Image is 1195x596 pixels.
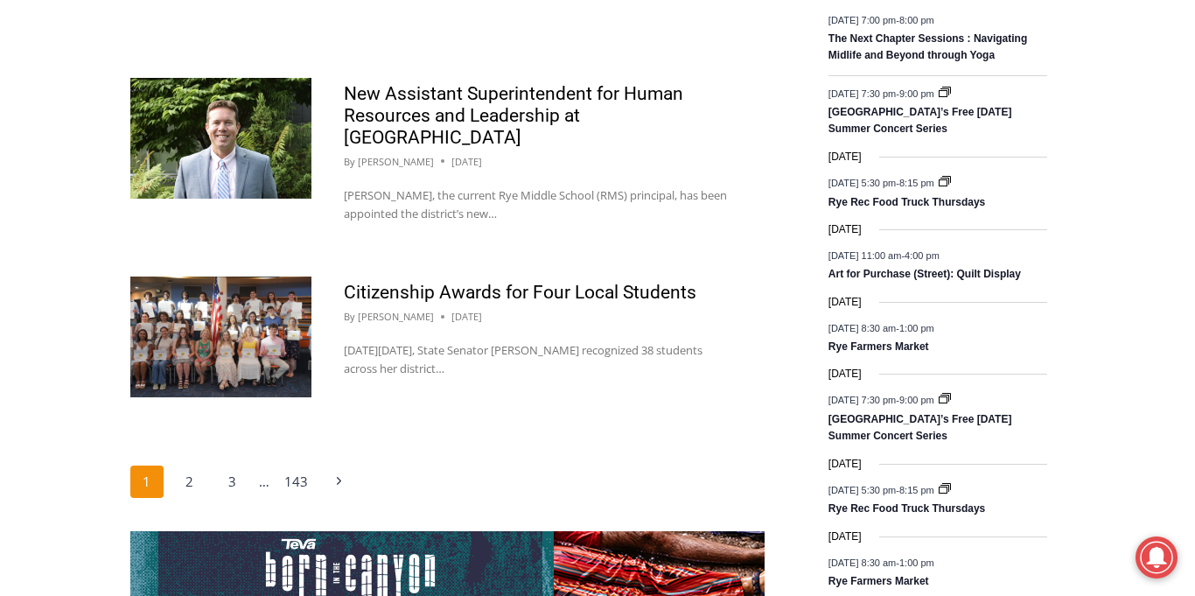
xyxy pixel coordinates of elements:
time: [DATE] [828,221,862,238]
span: 8:15 pm [899,484,934,494]
a: Art for Purchase (Street): Quilt Display [828,268,1021,282]
a: 2 [173,466,206,499]
time: - [828,88,937,98]
a: The Next Chapter Sessions : Navigating Midlife and Beyond through Yoga [828,32,1027,63]
time: - [828,15,934,25]
img: (PHOTO: Citizenship Award Recipients with Senator Mayer on Monday, June 23, 2025. Contributed.) [130,277,311,397]
span: 1:00 pm [899,557,934,568]
a: Intern @ [DOMAIN_NAME] [421,170,848,218]
a: Open Tues. - Sun. [PHONE_NUMBER] [1,176,176,218]
span: By [344,309,355,325]
span: [DATE] 7:30 pm [828,395,896,405]
a: [GEOGRAPHIC_DATA]’s Free [DATE] Summer Concert Series [828,413,1012,444]
span: [DATE] 8:30 am [828,322,896,333]
nav: Page navigation [130,466,765,499]
span: [DATE] 8:30 am [828,557,896,568]
span: 9:00 pm [899,88,934,98]
time: - [828,250,940,261]
span: 1 [130,466,164,499]
span: … [259,467,269,497]
a: Rye Farmers Market [828,340,929,354]
a: 143 [280,466,313,499]
time: [DATE] [828,294,862,311]
img: (PHOTO: Joseph DiGiovanni became the Rye City School District’s new Assistant Superintendent for ... [130,78,311,199]
time: [DATE] [828,456,862,473]
time: [DATE] [828,366,862,382]
span: 9:00 pm [899,395,934,405]
time: - [828,557,934,568]
a: [GEOGRAPHIC_DATA]’s Free [DATE] Summer Concert Series [828,106,1012,137]
time: [DATE] [451,309,482,325]
span: [DATE] 5:30 pm [828,178,896,188]
div: "[PERSON_NAME] and I covered the [DATE] Parade, which was a really eye opening experience as I ha... [442,1,827,170]
p: [DATE][DATE], State Senator [PERSON_NAME] recognized 38 students across her district… [344,341,732,378]
a: [PERSON_NAME] [358,310,434,323]
a: New Assistant Superintendent for Human Resources and Leadership at [GEOGRAPHIC_DATA] [344,83,683,148]
a: Citizenship Awards for Four Local Students [344,282,696,303]
time: [DATE] [451,154,482,170]
span: 8:15 pm [899,178,934,188]
time: - [828,395,937,405]
time: [DATE] [828,529,862,545]
span: [DATE] 5:30 pm [828,484,896,494]
span: 4:00 pm [905,250,940,261]
time: - [828,322,934,333]
span: 1:00 pm [899,322,934,333]
span: Open Tues. - Sun. [PHONE_NUMBER] [5,180,171,247]
span: [DATE] 11:00 am [828,250,902,261]
a: [PERSON_NAME] [358,155,434,168]
time: - [828,484,937,494]
span: 8:00 pm [899,15,934,25]
a: 3 [216,466,249,499]
div: "the precise, almost orchestrated movements of cutting and assembling sushi and [PERSON_NAME] mak... [179,109,248,209]
span: [DATE] 7:00 pm [828,15,896,25]
time: [DATE] [828,149,862,165]
time: - [828,178,937,188]
a: Rye Rec Food Truck Thursdays [828,502,985,516]
a: Rye Farmers Market [828,575,929,589]
a: Rye Rec Food Truck Thursdays [828,196,985,210]
span: Intern @ [DOMAIN_NAME] [458,174,811,214]
p: [PERSON_NAME], the current Rye Middle School (RMS) principal, has been appointed the district’s new… [344,186,732,223]
span: [DATE] 7:30 pm [828,88,896,98]
span: By [344,154,355,170]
